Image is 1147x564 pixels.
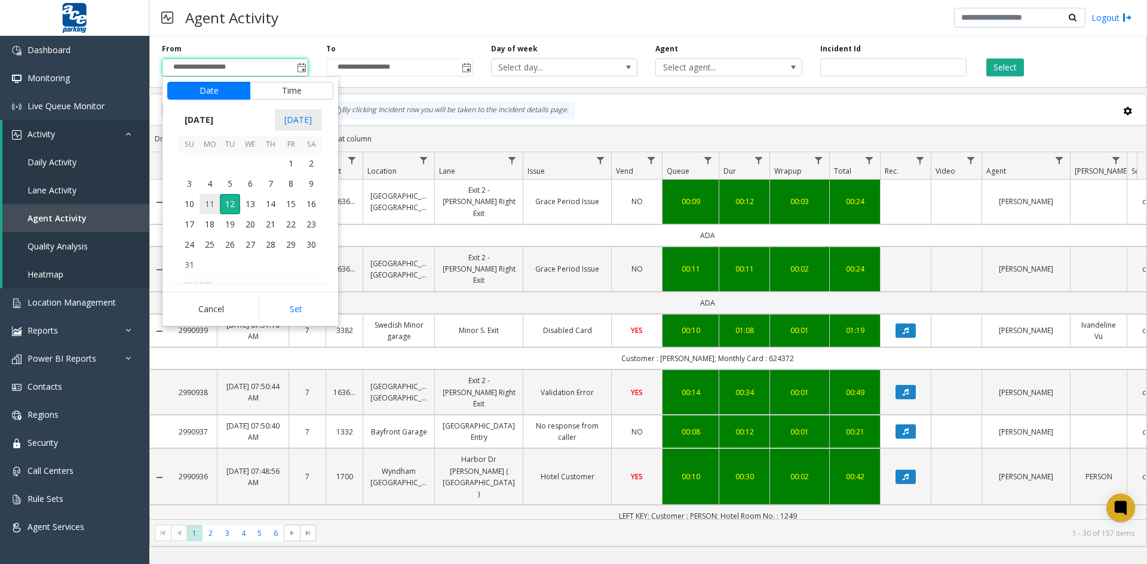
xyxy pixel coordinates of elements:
div: 00:30 [726,471,762,482]
a: [PERSON_NAME] [989,426,1063,437]
a: Queue Filter Menu [700,152,716,168]
span: 18 [200,214,220,235]
span: 16 [301,194,321,214]
a: 7 [296,426,318,437]
th: Fr [281,135,301,154]
span: 26 [220,235,240,255]
span: Activity [27,128,55,140]
a: YES [619,471,655,482]
a: Wyndham [GEOGRAPHIC_DATA] [370,466,427,488]
a: [PERSON_NAME] [989,471,1063,482]
a: 00:02 [777,471,822,482]
a: Exit 2 - [PERSON_NAME] Right Exit [442,252,516,286]
td: Tuesday, August 5, 2025 [220,174,240,194]
span: Agent Activity [27,212,87,224]
a: NO [619,196,655,207]
a: Collapse Details [150,326,169,336]
span: Total [834,166,851,176]
span: Page 5 [252,525,268,541]
span: NO [631,427,643,437]
a: 2990939 [176,325,210,336]
span: Go to the last page [303,528,313,538]
a: Dur Filter Menu [751,152,767,168]
a: Minor S. Exit [442,325,516,336]
img: 'icon' [12,495,22,504]
div: 00:21 [837,426,873,437]
a: Ivandeline Vu [1078,319,1120,342]
span: Page 6 [268,525,284,541]
a: 7 [296,471,318,482]
span: 3 [179,174,200,194]
span: 31 [179,255,200,275]
span: Lane [439,166,455,176]
td: Sunday, August 24, 2025 [179,235,200,255]
a: 7 [296,325,318,336]
a: [PERSON_NAME] [989,325,1063,336]
span: 17 [179,214,200,235]
span: 29 [281,235,301,255]
td: Monday, August 18, 2025 [200,214,220,235]
th: Su [179,135,200,154]
label: Day of week [491,44,538,54]
a: Agent Filter Menu [1051,152,1068,168]
img: 'icon' [12,130,22,140]
td: Friday, August 22, 2025 [281,214,301,235]
td: Wednesday, August 20, 2025 [240,214,260,235]
span: 12 [220,194,240,214]
a: Collapse Details [150,198,169,207]
a: Lot Filter Menu [344,152,360,168]
span: 25 [200,235,220,255]
a: Vend Filter Menu [643,152,660,168]
span: Vend [616,166,633,176]
a: [GEOGRAPHIC_DATA] [GEOGRAPHIC_DATA] [370,381,427,403]
a: YES [619,325,655,336]
div: 00:10 [670,325,711,336]
a: Logout [1091,11,1132,24]
td: Saturday, August 9, 2025 [301,174,321,194]
span: Heatmap [27,269,63,280]
a: Grace Period Issue [530,196,604,207]
a: 01:08 [726,325,762,336]
img: 'icon' [12,439,22,448]
a: Collapse Details [150,265,169,275]
a: NO [619,426,655,437]
img: 'icon' [12,467,22,476]
a: 163636 [333,263,355,275]
a: 00:01 [777,426,822,437]
span: Page 3 [219,525,235,541]
a: Wrapup Filter Menu [811,152,827,168]
td: Saturday, August 2, 2025 [301,153,321,174]
a: Lane Activity [2,176,149,204]
td: Sunday, August 10, 2025 [179,194,200,214]
span: 23 [301,214,321,235]
th: We [240,135,260,154]
span: Reports [27,325,58,336]
a: [GEOGRAPHIC_DATA] [GEOGRAPHIC_DATA] [370,190,427,213]
span: 27 [240,235,260,255]
div: 00:12 [726,426,762,437]
span: Page 2 [203,525,219,541]
a: 00:09 [670,196,711,207]
span: 24 [179,235,200,255]
span: Monitoring [27,72,70,84]
img: 'icon' [12,326,22,336]
a: No response from caller [530,420,604,443]
a: 1332 [333,426,355,437]
td: Wednesday, August 6, 2025 [240,174,260,194]
a: 00:42 [837,471,873,482]
span: Wrapup [774,166,802,176]
a: 2990938 [176,387,210,398]
span: 15 [281,194,301,214]
td: Monday, August 4, 2025 [200,174,220,194]
a: 00:12 [726,196,762,207]
span: Security [27,437,58,448]
a: 00:03 [777,196,822,207]
kendo-pager-info: 1 - 30 of 157 items [323,528,1134,538]
a: 2990936 [176,471,210,482]
div: Drag a column header and drop it here to group by that column [150,128,1146,149]
span: 28 [260,235,281,255]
